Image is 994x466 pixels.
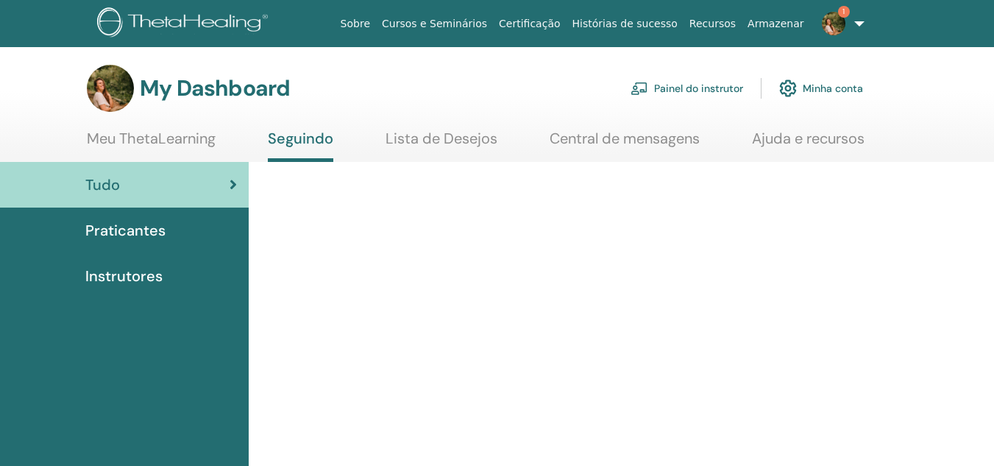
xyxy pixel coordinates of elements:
span: Instrutores [85,265,163,287]
a: Histórias de sucesso [567,10,684,38]
img: chalkboard-teacher.svg [631,82,648,95]
a: Sobre [335,10,376,38]
h3: My Dashboard [140,75,290,102]
span: Tudo [85,174,120,196]
img: default.jpg [822,12,845,35]
a: Cursos e Seminários [376,10,493,38]
a: Ajuda e recursos [752,130,865,158]
img: cog.svg [779,76,797,101]
a: Seguindo [268,130,333,162]
a: Minha conta [779,72,863,105]
a: Recursos [684,10,742,38]
img: logo.png [97,7,273,40]
a: Lista de Desejos [386,130,497,158]
img: default.jpg [87,65,134,112]
a: Painel do instrutor [631,72,743,105]
a: Certificação [493,10,566,38]
a: Meu ThetaLearning [87,130,216,158]
span: 1 [838,6,850,18]
span: Praticantes [85,219,166,241]
a: Armazenar [742,10,809,38]
a: Central de mensagens [550,130,700,158]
